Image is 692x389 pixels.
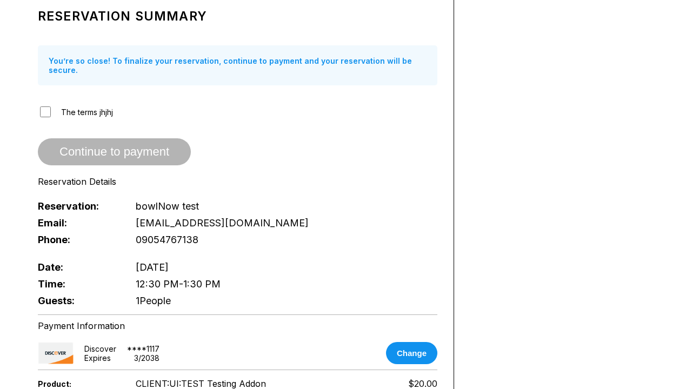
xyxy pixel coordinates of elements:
span: $20.00 [408,378,437,389]
span: bowlNow test [136,200,199,212]
span: Reservation: [38,200,118,212]
span: Product: [38,379,118,388]
div: You’re so close! To finalize your reservation, continue to payment and your reservation will be s... [38,45,437,85]
span: CLIENT:UI:TEST Testing Addon [136,378,266,389]
span: Time: [38,278,118,290]
span: 12:30 PM - 1:30 PM [136,278,221,290]
span: Email: [38,217,118,229]
span: Date: [38,261,118,273]
span: 1 People [136,295,171,306]
span: [DATE] [136,261,169,273]
div: Expires [84,353,111,363]
div: 3 / 2038 [134,353,159,363]
span: Phone: [38,234,118,245]
div: Reservation Details [38,176,437,187]
div: discover [84,344,116,353]
h1: Reservation Summary [38,9,437,24]
span: 09054767138 [136,234,198,245]
div: Payment Information [38,320,437,331]
button: Change [386,342,437,364]
span: Guests: [38,295,118,306]
span: The terms jhjhj [61,108,113,117]
img: card [38,342,74,364]
span: [EMAIL_ADDRESS][DOMAIN_NAME] [136,217,309,229]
